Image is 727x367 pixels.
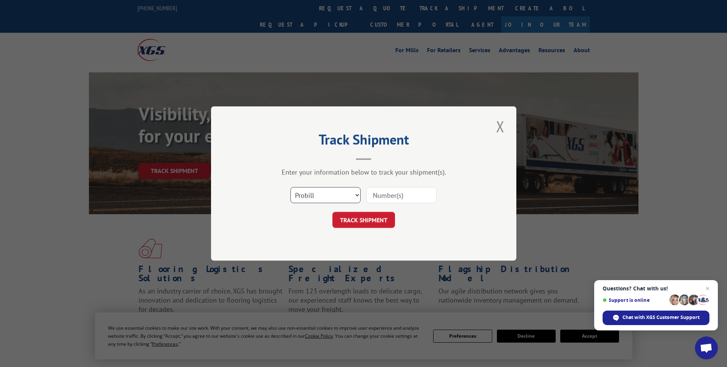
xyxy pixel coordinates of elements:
[332,212,395,228] button: TRACK SHIPMENT
[249,168,478,176] div: Enter your information below to track your shipment(s).
[603,311,709,325] span: Chat with XGS Customer Support
[494,116,507,137] button: Close modal
[622,314,700,321] span: Chat with XGS Customer Support
[366,187,437,203] input: Number(s)
[695,337,718,359] a: Open chat
[603,297,667,303] span: Support is online
[603,285,709,292] span: Questions? Chat with us!
[249,134,478,149] h2: Track Shipment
